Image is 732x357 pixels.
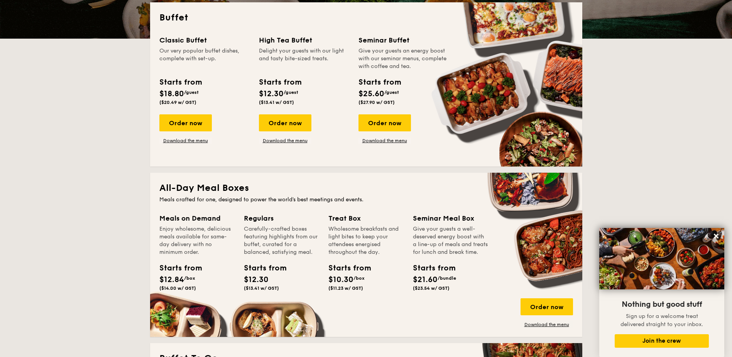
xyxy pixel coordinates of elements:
[159,12,573,24] h2: Buffet
[438,275,456,281] span: /bundle
[159,196,573,204] div: Meals crafted for one, designed to power the world's best meetings and events.
[384,90,399,95] span: /guest
[521,321,573,328] a: Download the menu
[259,47,349,70] div: Delight your guests with our light and tasty bite-sized treats.
[184,90,199,95] span: /guest
[259,100,294,105] span: ($13.41 w/ GST)
[413,225,488,256] div: Give your guests a well-deserved energy boost with a line-up of meals and treats for lunch and br...
[622,300,702,309] span: Nothing but good stuff
[358,76,401,88] div: Starts from
[620,313,703,328] span: Sign up for a welcome treat delivered straight to your inbox.
[259,138,311,144] a: Download the menu
[159,225,235,256] div: Enjoy wholesome, delicious meals available for same-day delivery with no minimum order.
[159,76,201,88] div: Starts from
[259,76,301,88] div: Starts from
[259,114,311,131] div: Order now
[328,286,363,291] span: ($11.23 w/ GST)
[159,114,212,131] div: Order now
[259,35,349,46] div: High Tea Buffet
[159,35,250,46] div: Classic Buffet
[159,286,196,291] span: ($14.00 w/ GST)
[159,100,196,105] span: ($20.49 w/ GST)
[159,89,184,99] span: $18.80
[259,89,284,99] span: $12.30
[413,275,438,284] span: $21.60
[413,213,488,224] div: Seminar Meal Box
[159,262,194,274] div: Starts from
[159,213,235,224] div: Meals on Demand
[521,298,573,315] div: Order now
[353,275,365,281] span: /box
[159,47,250,70] div: Our very popular buffet dishes, complete with set-up.
[328,213,404,224] div: Treat Box
[615,334,709,348] button: Join the crew
[358,100,395,105] span: ($27.90 w/ GST)
[328,275,353,284] span: $10.30
[244,213,319,224] div: Regulars
[244,262,279,274] div: Starts from
[710,230,722,242] button: Close
[328,262,363,274] div: Starts from
[358,89,384,99] span: $25.60
[358,114,411,131] div: Order now
[328,225,404,256] div: Wholesome breakfasts and light bites to keep your attendees energised throughout the day.
[159,275,184,284] span: $12.84
[284,90,298,95] span: /guest
[358,138,411,144] a: Download the menu
[599,228,724,289] img: DSC07876-Edit02-Large.jpeg
[159,138,212,144] a: Download the menu
[184,275,195,281] span: /box
[244,275,269,284] span: $12.30
[159,182,573,194] h2: All-Day Meal Boxes
[413,262,448,274] div: Starts from
[244,225,319,256] div: Carefully-crafted boxes featuring highlights from our buffet, curated for a balanced, satisfying ...
[413,286,450,291] span: ($23.54 w/ GST)
[244,286,279,291] span: ($13.41 w/ GST)
[358,47,449,70] div: Give your guests an energy boost with our seminar menus, complete with coffee and tea.
[358,35,449,46] div: Seminar Buffet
